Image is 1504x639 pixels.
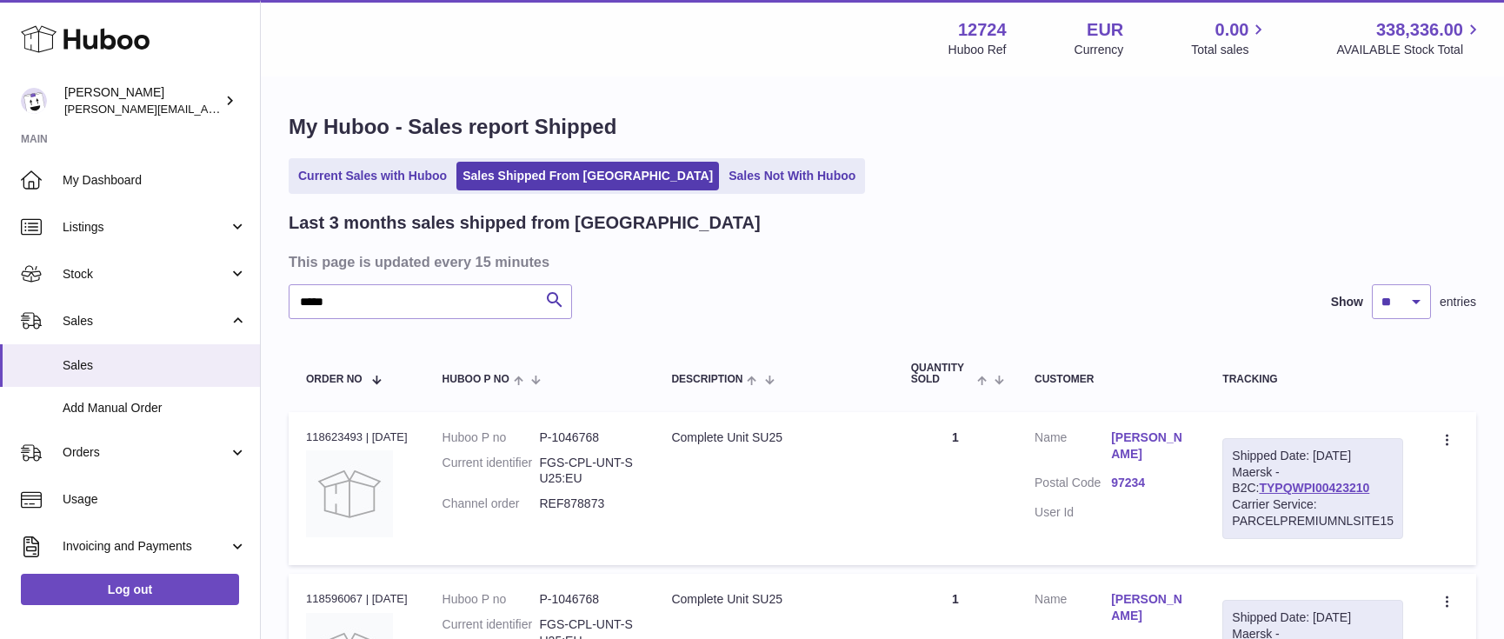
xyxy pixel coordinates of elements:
[671,429,875,446] div: Complete Unit SU25
[1259,481,1369,495] a: TYPQWPI00423210
[1222,374,1403,385] div: Tracking
[289,113,1476,141] h1: My Huboo - Sales report Shipped
[443,591,540,608] dt: Huboo P no
[948,42,1007,58] div: Huboo Ref
[306,374,363,385] span: Order No
[63,444,229,461] span: Orders
[539,429,636,446] dd: P-1046768
[1331,294,1363,310] label: Show
[539,591,636,608] dd: P-1046768
[1191,18,1268,58] a: 0.00 Total sales
[289,252,1472,271] h3: This page is updated every 15 minutes
[306,450,393,537] img: no-photo.jpg
[1111,429,1188,463] a: [PERSON_NAME]
[1111,591,1188,624] a: [PERSON_NAME]
[1191,42,1268,58] span: Total sales
[671,591,875,608] div: Complete Unit SU25
[63,538,229,555] span: Invoicing and Payments
[1087,18,1123,42] strong: EUR
[306,591,408,607] div: 118596067 | [DATE]
[63,400,247,416] span: Add Manual Order
[1035,475,1111,496] dt: Postal Code
[958,18,1007,42] strong: 12724
[1035,429,1111,467] dt: Name
[63,357,247,374] span: Sales
[1035,374,1188,385] div: Customer
[894,412,1017,565] td: 1
[1111,475,1188,491] a: 97234
[306,429,408,445] div: 118623493 | [DATE]
[1376,18,1463,42] span: 338,336.00
[1035,504,1111,521] dt: User Id
[1232,448,1394,464] div: Shipped Date: [DATE]
[911,363,973,385] span: Quantity Sold
[292,162,453,190] a: Current Sales with Huboo
[63,313,229,329] span: Sales
[1232,496,1394,529] div: Carrier Service: PARCELPREMIUMNLSITE15
[443,455,540,488] dt: Current identifier
[64,84,221,117] div: [PERSON_NAME]
[63,266,229,283] span: Stock
[289,211,761,235] h2: Last 3 months sales shipped from [GEOGRAPHIC_DATA]
[63,172,247,189] span: My Dashboard
[1232,609,1394,626] div: Shipped Date: [DATE]
[443,496,540,512] dt: Channel order
[63,491,247,508] span: Usage
[722,162,862,190] a: Sales Not With Huboo
[539,455,636,488] dd: FGS-CPL-UNT-SU25:EU
[671,374,742,385] span: Description
[1336,42,1483,58] span: AVAILABLE Stock Total
[1035,591,1111,629] dt: Name
[1075,42,1124,58] div: Currency
[539,496,636,512] dd: REF878873
[1440,294,1476,310] span: entries
[443,429,540,446] dt: Huboo P no
[21,574,239,605] a: Log out
[1222,438,1403,539] div: Maersk - B2C:
[63,219,229,236] span: Listings
[456,162,719,190] a: Sales Shipped From [GEOGRAPHIC_DATA]
[1336,18,1483,58] a: 338,336.00 AVAILABLE Stock Total
[21,88,47,114] img: sebastian@ffern.co
[64,102,349,116] span: [PERSON_NAME][EMAIL_ADDRESS][DOMAIN_NAME]
[1215,18,1249,42] span: 0.00
[443,374,509,385] span: Huboo P no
